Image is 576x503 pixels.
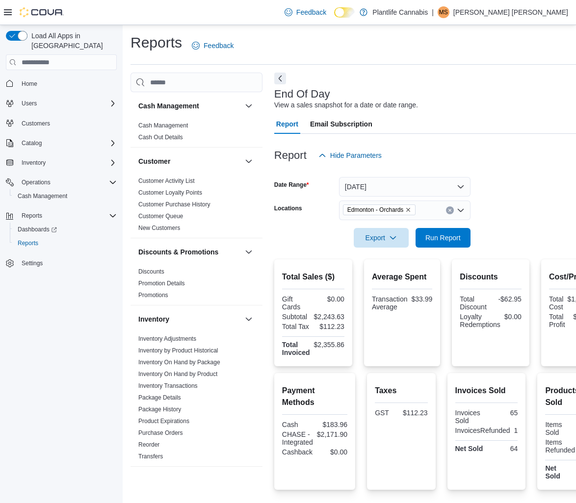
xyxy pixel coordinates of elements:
button: Cash Management [138,101,241,111]
p: | [432,6,434,18]
span: Dashboards [14,224,117,235]
button: Inventory [138,314,241,324]
button: Discounts & Promotions [138,247,241,257]
h3: Discounts & Promotions [138,247,218,257]
span: Promotions [138,291,168,299]
span: Customer Purchase History [138,201,210,208]
button: Customer [138,156,241,166]
div: Inventory [131,333,262,466]
a: Customer Loyalty Points [138,189,202,196]
a: Settings [18,257,47,269]
span: Run Report [425,233,461,243]
img: Cova [20,7,64,17]
span: Cash Management [14,190,117,202]
span: Cash Management [18,192,67,200]
div: Total Tax [282,323,312,330]
span: Settings [18,257,117,269]
div: Melissa Sue Smith [438,6,449,18]
div: Invoices Sold [455,409,485,425]
div: Discounts & Promotions [131,266,262,305]
a: Feedback [188,36,237,55]
a: Dashboards [14,224,61,235]
div: View a sales snapshot for a date or date range. [274,100,418,110]
span: Feedback [204,41,234,50]
a: Reorder [138,441,159,448]
div: -$62.95 [493,295,522,303]
strong: Net Sold [545,464,560,480]
div: Cash Management [131,120,262,147]
strong: Total Invoiced [282,341,310,356]
a: Cash Management [14,190,71,202]
div: $33.99 [412,295,433,303]
a: Customer Purchase History [138,201,210,208]
a: Inventory Adjustments [138,335,196,342]
div: $2,243.63 [314,313,344,321]
button: Operations [2,176,121,189]
button: Inventory [243,313,255,325]
button: Export [354,228,409,248]
div: Total Discount [460,295,489,311]
h3: Cash Management [138,101,199,111]
span: Cash Management [138,122,188,129]
h3: Customer [138,156,170,166]
nav: Complex example [6,72,117,296]
button: [DATE] [339,177,471,197]
button: Hide Parameters [314,146,386,165]
button: Remove Edmonton - Orchards from selection in this group [405,207,411,213]
button: Cash Management [10,189,121,203]
a: Reports [14,237,42,249]
button: Users [2,97,121,110]
div: Cash [282,421,313,428]
h2: Discounts [460,271,522,283]
span: Inventory Adjustments [138,335,196,343]
a: Cash Management [138,122,188,129]
div: Total Cost [549,295,564,311]
a: Customers [18,118,54,129]
a: Inventory Transactions [138,382,198,389]
a: New Customers [138,225,180,231]
span: Inventory by Product Historical [138,347,218,354]
div: $112.23 [403,409,428,417]
span: Report [276,114,298,134]
a: Customer Queue [138,213,183,220]
a: Home [18,78,41,90]
h3: Inventory [138,314,169,324]
span: Hide Parameters [330,151,382,160]
span: Load All Apps in [GEOGRAPHIC_DATA] [27,31,117,50]
span: Catalog [18,137,117,149]
div: InvoicesRefunded [455,427,510,434]
div: $0.00 [315,295,344,303]
button: Reports [2,209,121,223]
span: Product Expirations [138,417,189,425]
a: Feedback [281,2,330,22]
a: Inventory On Hand by Package [138,359,220,366]
span: Email Subscription [310,114,372,134]
span: Reports [22,212,42,220]
span: Package Details [138,394,181,402]
a: Discounts [138,268,164,275]
span: Reorder [138,441,159,449]
div: 64 [488,445,518,453]
span: Reports [18,239,38,247]
div: Items Sold [545,421,570,436]
span: Inventory [22,159,46,167]
span: Promotion Details [138,279,185,287]
div: $183.96 [316,421,347,428]
button: Catalog [2,136,121,150]
h2: Taxes [375,385,427,397]
button: Open list of options [457,206,465,214]
div: $2,355.86 [314,341,344,349]
div: Transaction Average [372,295,408,311]
button: Reports [18,210,46,222]
button: Clear input [446,206,454,214]
strong: Net Sold [455,445,483,453]
span: Catalog [22,139,42,147]
div: $0.00 [504,313,522,321]
a: Package History [138,406,181,413]
div: Subtotal [282,313,310,321]
button: Cash Management [243,100,255,112]
span: Customers [22,120,50,127]
span: Operations [18,176,117,188]
span: Export [360,228,403,248]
